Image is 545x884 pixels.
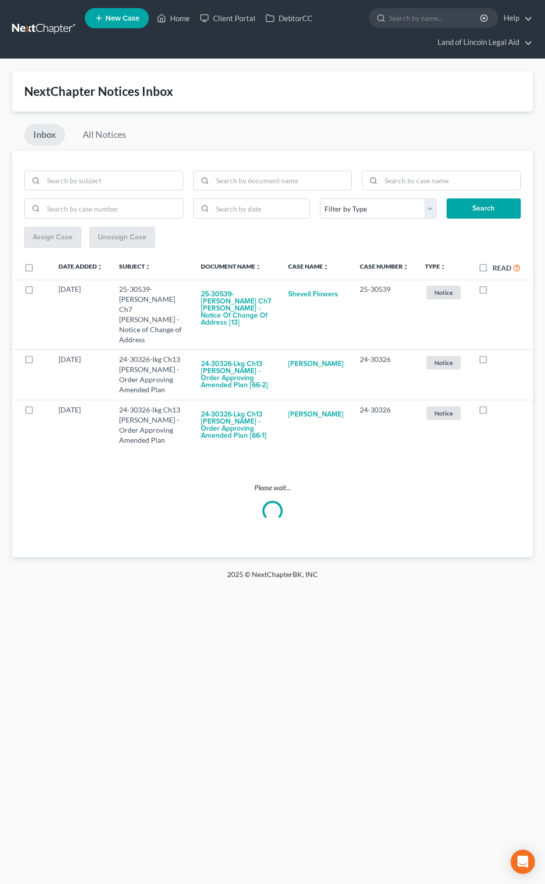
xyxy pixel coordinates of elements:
[43,199,183,218] input: Search by case number
[499,9,532,27] a: Help
[260,9,317,27] a: DebtorCC
[212,171,352,190] input: Search by document name
[425,284,462,301] a: Notice
[111,349,193,400] td: 24-30326-lkg Ch13 [PERSON_NAME] - Order Approving Amended Plan
[389,9,481,27] input: Search by name...
[59,263,103,270] a: Date Addedunfold_more
[195,9,260,27] a: Client Portal
[360,263,409,270] a: Case Numberunfold_more
[201,354,272,396] button: 24-30326-lkg Ch13 [PERSON_NAME] - Order Approving Amended Plan [66-2]
[74,124,135,146] a: All Notices
[381,171,520,190] input: Search by case name
[50,349,111,400] td: [DATE]
[212,199,309,218] input: Search by date
[511,850,535,874] div: Open Intercom Messenger
[255,264,261,270] i: unfold_more
[105,15,139,22] span: New Case
[403,264,409,270] i: unfold_more
[201,263,261,270] a: Document Nameunfold_more
[24,83,521,99] div: NextChapter Notices Inbox
[288,284,338,304] a: Shevell Flowers
[24,124,65,146] a: Inbox
[426,356,461,370] span: Notice
[432,33,532,51] a: Land of Lincoln Legal Aid
[152,9,195,27] a: Home
[425,354,462,371] a: Notice
[352,349,417,400] td: 24-30326
[288,263,329,270] a: Case Nameunfold_more
[425,263,446,270] a: Typeunfold_more
[288,354,344,375] a: [PERSON_NAME]
[24,483,521,493] p: Please wait...
[493,263,511,273] label: Read
[323,264,329,270] i: unfold_more
[352,280,417,349] td: 25-30539
[440,264,446,270] i: unfold_more
[201,284,272,333] button: 25-30539-[PERSON_NAME] Ch7 [PERSON_NAME] - Notice of Change of Address [13]
[288,405,344,425] a: [PERSON_NAME]
[145,264,151,270] i: unfold_more
[111,280,193,349] td: 25-30539-[PERSON_NAME] Ch7 [PERSON_NAME] - Notice of Change of Address
[425,405,462,422] a: Notice
[426,286,461,299] span: Notice
[50,400,111,450] td: [DATE]
[43,171,183,190] input: Search by subject
[201,405,272,446] button: 24-30326-lkg Ch13 [PERSON_NAME] - Order Approving Amended Plan [66-1]
[97,264,103,270] i: unfold_more
[30,569,515,588] div: 2025 © NextChapterBK, INC
[119,263,151,270] a: Subjectunfold_more
[426,406,461,420] span: Notice
[111,400,193,450] td: 24-30326-lkg Ch13 [PERSON_NAME] - Order Approving Amended Plan
[352,400,417,450] td: 24-30326
[50,280,111,349] td: [DATE]
[447,198,521,219] button: Search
